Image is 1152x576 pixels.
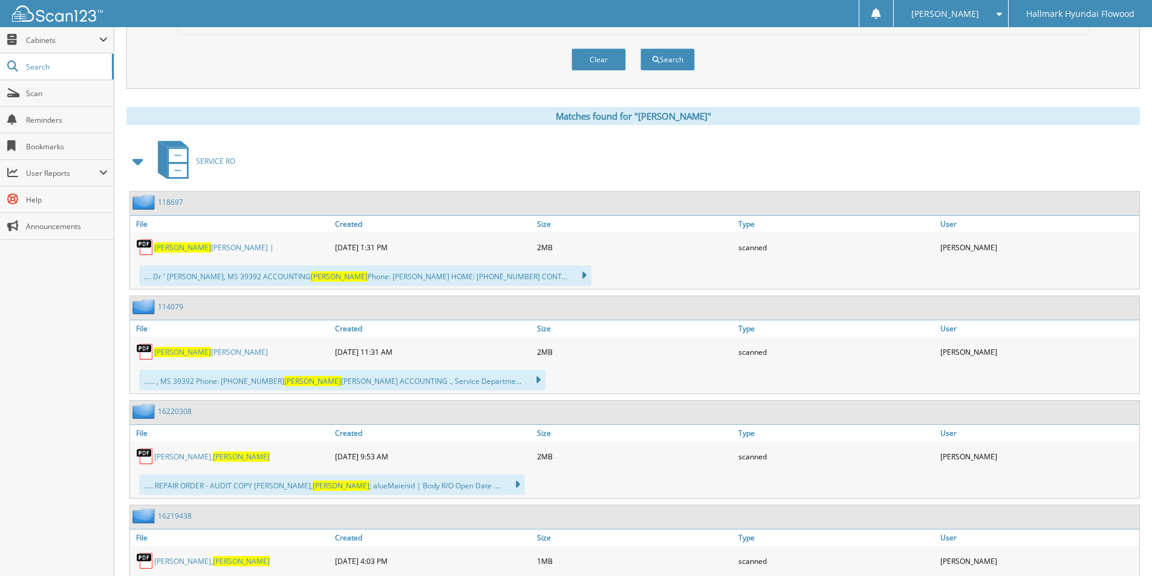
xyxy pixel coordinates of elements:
[154,242,274,253] a: [PERSON_NAME][PERSON_NAME] |
[26,141,108,152] span: Bookmarks
[158,511,192,521] a: 16219438
[311,271,368,282] span: [PERSON_NAME]
[534,549,736,573] div: 1MB
[154,347,268,357] a: [PERSON_NAME][PERSON_NAME]
[640,48,695,71] button: Search
[151,137,235,185] a: SERVICE RO
[735,320,937,337] a: Type
[534,340,736,364] div: 2MB
[911,10,979,18] span: [PERSON_NAME]
[154,451,270,462] a: [PERSON_NAME],[PERSON_NAME]
[158,197,183,207] a: 118697
[154,347,211,357] span: [PERSON_NAME]
[26,88,108,99] span: Scan
[937,444,1139,468] div: [PERSON_NAME]
[154,556,270,566] a: [PERSON_NAME],[PERSON_NAME]
[136,238,154,256] img: PDF.png
[937,425,1139,441] a: User
[534,425,736,441] a: Size
[571,48,626,71] button: Clear
[139,474,525,495] div: ..... REPAIR ORDER - AUDIT COPY [PERSON_NAME], ; alueMaienid | Body R/O Open Date ....
[26,221,108,231] span: Announcements
[937,549,1139,573] div: [PERSON_NAME]
[332,425,534,441] a: Created
[332,235,534,259] div: [DATE] 1:31 PM
[132,404,158,419] img: folder2.png
[735,549,937,573] div: scanned
[158,406,192,416] a: 16220308
[130,529,332,546] a: File
[139,370,545,390] div: ...... , MS 39392 Phone: [PHONE_NUMBER] [PERSON_NAME] ACCOUNTING ., Service Departme...
[332,529,534,546] a: Created
[26,195,108,205] span: Help
[735,444,937,468] div: scanned
[196,156,235,166] span: SERVICE RO
[130,216,332,232] a: File
[534,320,736,337] a: Size
[213,556,270,566] span: [PERSON_NAME]
[332,320,534,337] a: Created
[332,444,534,468] div: [DATE] 9:53 AM
[937,529,1139,546] a: User
[937,320,1139,337] a: User
[132,508,158,523] img: folder2.png
[26,35,99,45] span: Cabinets
[534,216,736,232] a: Size
[937,340,1139,364] div: [PERSON_NAME]
[735,529,937,546] a: Type
[139,265,591,286] div: .... Dr ' [PERSON_NAME], MS 39392 ACCOUNTING Phone: [PERSON_NAME] HOME: [PHONE_NUMBER] CONT...
[1026,10,1134,18] span: Hallmark Hyundai Flowood
[332,216,534,232] a: Created
[534,235,736,259] div: 2MB
[735,235,937,259] div: scanned
[937,235,1139,259] div: [PERSON_NAME]
[313,481,369,491] span: [PERSON_NAME]
[126,107,1140,125] div: Matches found for "[PERSON_NAME]"
[332,549,534,573] div: [DATE] 4:03 PM
[26,168,99,178] span: User Reports
[735,340,937,364] div: scanned
[12,5,103,22] img: scan123-logo-white.svg
[136,447,154,465] img: PDF.png
[26,115,108,125] span: Reminders
[132,299,158,314] img: folder2.png
[534,529,736,546] a: Size
[534,444,736,468] div: 2MB
[158,302,183,312] a: 114079
[132,195,158,210] img: folder2.png
[136,343,154,361] img: PDF.png
[136,552,154,570] img: PDF.png
[332,340,534,364] div: [DATE] 11:31 AM
[735,216,937,232] a: Type
[130,320,332,337] a: File
[735,425,937,441] a: Type
[213,451,270,462] span: [PERSON_NAME]
[130,425,332,441] a: File
[284,376,341,386] span: [PERSON_NAME]
[26,62,106,72] span: Search
[154,242,211,253] span: [PERSON_NAME]
[937,216,1139,232] a: User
